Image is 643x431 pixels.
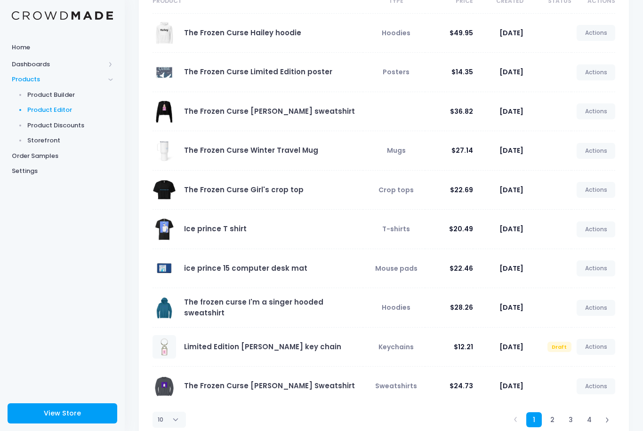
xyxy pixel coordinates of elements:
span: Sweatshirts [375,381,417,391]
a: Actions [577,64,615,80]
span: Storefront [27,136,113,145]
a: View Store [8,403,117,423]
span: Crop tops [378,185,414,195]
span: $20.49 [449,224,473,234]
a: Ice prince T shirt [184,224,247,234]
span: T-shirts [382,224,410,234]
span: [DATE] [499,342,523,352]
a: Actions [577,300,615,316]
a: The frozen curse I'm a singer hooded sweatshirt [184,297,323,317]
span: $28.26 [450,303,473,312]
span: View Store [44,408,81,418]
span: Product Discounts [27,121,113,130]
a: 3 [563,412,579,428]
a: Actions [577,182,615,198]
span: [DATE] [499,146,523,155]
span: $12.21 [454,342,473,352]
span: $14.35 [451,67,473,77]
a: ice prince 15 computer desk mat [184,263,307,273]
img: Logo [12,11,113,20]
a: The Frozen Curse Limited Edition poster [184,67,332,77]
span: Settings [12,166,113,176]
a: 4 [581,412,597,428]
a: The Frozen Curse Hailey hoodie [184,28,301,38]
a: Actions [577,378,615,394]
a: Actions [577,103,615,119]
span: [DATE] [499,67,523,77]
a: Actions [577,25,615,41]
span: [DATE] [499,28,523,38]
span: Order Samples [12,151,113,161]
a: 1 [526,412,542,428]
a: The Frozen Curse Girl's crop top [184,185,304,195]
span: [DATE] [499,107,523,116]
a: Actions [577,221,615,237]
span: Product Editor [27,105,113,115]
span: Posters [383,67,410,77]
span: $27.14 [451,146,473,155]
span: $36.82 [450,107,473,116]
a: 2 [545,412,560,428]
a: Limited Edition [PERSON_NAME] key chain [184,342,341,352]
a: The Frozen Curse [PERSON_NAME] sweatshirt [184,106,355,116]
span: Products [12,75,105,84]
span: $22.46 [450,264,473,273]
span: Keychains [378,342,414,352]
span: Home [12,43,113,52]
span: Hoodies [382,303,410,312]
a: Actions [577,260,615,276]
span: [DATE] [499,224,523,234]
span: [DATE] [499,264,523,273]
span: $22.69 [450,185,473,195]
span: $24.73 [450,381,473,391]
span: Hoodies [382,28,410,38]
span: Mugs [387,146,406,155]
span: Product Builder [27,90,113,100]
span: $49.95 [450,28,473,38]
a: The Frozen Curse [PERSON_NAME] Sweatshirt [184,381,355,391]
a: The Frozen Curse Winter Travel Mug [184,145,318,155]
a: Actions [577,143,615,159]
span: [DATE] [499,303,523,312]
span: Dashboards [12,60,105,69]
span: Mouse pads [375,264,418,273]
span: [DATE] [499,185,523,195]
a: Actions [577,339,615,355]
span: [DATE] [499,381,523,391]
span: Draft [547,342,571,352]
